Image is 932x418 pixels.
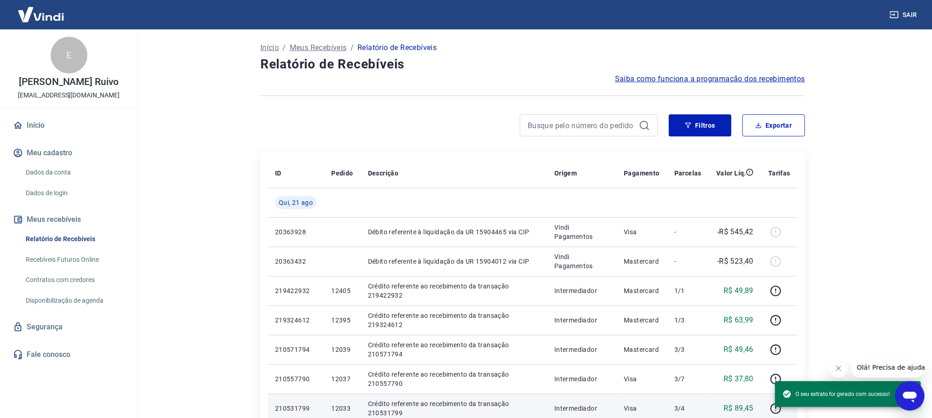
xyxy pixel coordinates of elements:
[11,115,127,136] a: Início
[554,345,609,354] p: Intermediador
[368,282,540,300] p: Crédito referente ao recebimento da transação 219422932
[888,6,921,23] button: Sair
[624,345,660,354] p: Mastercard
[290,42,347,53] a: Meus Recebíveis
[615,73,805,85] a: Saiba como funciona a programação dos recebimentos
[717,256,754,267] p: -R$ 523,40
[368,227,540,237] p: Débito referente à liquidação da UR 15904465 via CIP
[368,399,540,418] p: Crédito referente ao recebimento da transação 210531799
[368,370,540,388] p: Crédito referente ao recebimento da transação 210557790
[674,227,702,237] p: -
[624,374,660,384] p: Visa
[331,404,353,413] p: 12033
[624,227,660,237] p: Visa
[22,250,127,269] a: Recebíveis Futuros Online
[275,257,316,266] p: 20363432
[624,316,660,325] p: Mastercard
[554,286,609,295] p: Intermediador
[829,359,848,378] iframe: Fechar mensagem
[331,169,353,178] p: Pedido
[275,374,316,384] p: 210557790
[851,357,925,378] iframe: Mensagem da empresa
[351,42,354,53] p: /
[768,169,790,178] p: Tarifas
[279,198,313,207] span: Qui, 21 ago
[368,257,540,266] p: Débito referente à liquidação da UR 15904012 via CIP
[11,143,127,163] button: Meu cadastro
[554,169,577,178] p: Origem
[624,257,660,266] p: Mastercard
[674,257,702,266] p: -
[724,315,754,326] p: R$ 63,99
[11,209,127,230] button: Meus recebíveis
[368,311,540,329] p: Crédito referente ao recebimento da transação 219324612
[275,227,316,237] p: 20363928
[331,286,353,295] p: 12405
[275,345,316,354] p: 210571794
[554,404,609,413] p: Intermediador
[275,404,316,413] p: 210531799
[275,169,282,178] p: ID
[331,316,353,325] p: 12395
[18,90,120,100] p: [EMAIL_ADDRESS][DOMAIN_NAME]
[716,169,746,178] p: Valor Líq.
[624,404,660,413] p: Visa
[674,374,702,384] p: 3/7
[554,252,609,271] p: Vindi Pagamentos
[22,291,127,310] a: Disponibilização de agenda
[260,42,279,53] a: Início
[368,340,540,359] p: Crédito referente ao recebimento da transação 210571794
[895,381,925,411] iframe: Botão para abrir a janela de mensagens
[19,77,119,87] p: [PERSON_NAME] Ruivo
[11,0,71,28] img: Vindi
[742,114,805,136] button: Exportar
[554,316,609,325] p: Intermediador
[554,223,609,241] p: Vindi Pagamentos
[368,169,399,178] p: Descrição
[624,286,660,295] p: Mastercard
[674,404,702,413] p: 3/4
[624,169,660,178] p: Pagamento
[724,285,754,296] p: R$ 49,89
[260,55,805,73] h4: Relatório de Recebíveis
[554,374,609,384] p: Intermediador
[674,316,702,325] p: 1/3
[275,316,316,325] p: 219324612
[724,344,754,355] p: R$ 49,46
[724,403,754,414] p: R$ 89,45
[724,373,754,384] p: R$ 37,80
[51,37,87,73] div: E
[6,6,77,14] span: Olá! Precisa de ajuda?
[782,390,890,399] span: O seu extrato foi gerado com sucesso!
[11,317,127,337] a: Segurança
[282,42,286,53] p: /
[674,286,702,295] p: 1/1
[669,114,731,136] button: Filtros
[331,345,353,354] p: 12039
[11,345,127,365] a: Fale conosco
[22,184,127,203] a: Dados de login
[331,374,353,384] p: 12037
[674,169,702,178] p: Parcelas
[22,163,127,182] a: Dados da conta
[275,286,316,295] p: 219422932
[22,230,127,249] a: Relatório de Recebíveis
[22,271,127,289] a: Contratos com credores
[674,345,702,354] p: 3/3
[528,119,635,132] input: Busque pelo número do pedido
[357,42,437,53] p: Relatório de Recebíveis
[717,226,754,237] p: -R$ 545,42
